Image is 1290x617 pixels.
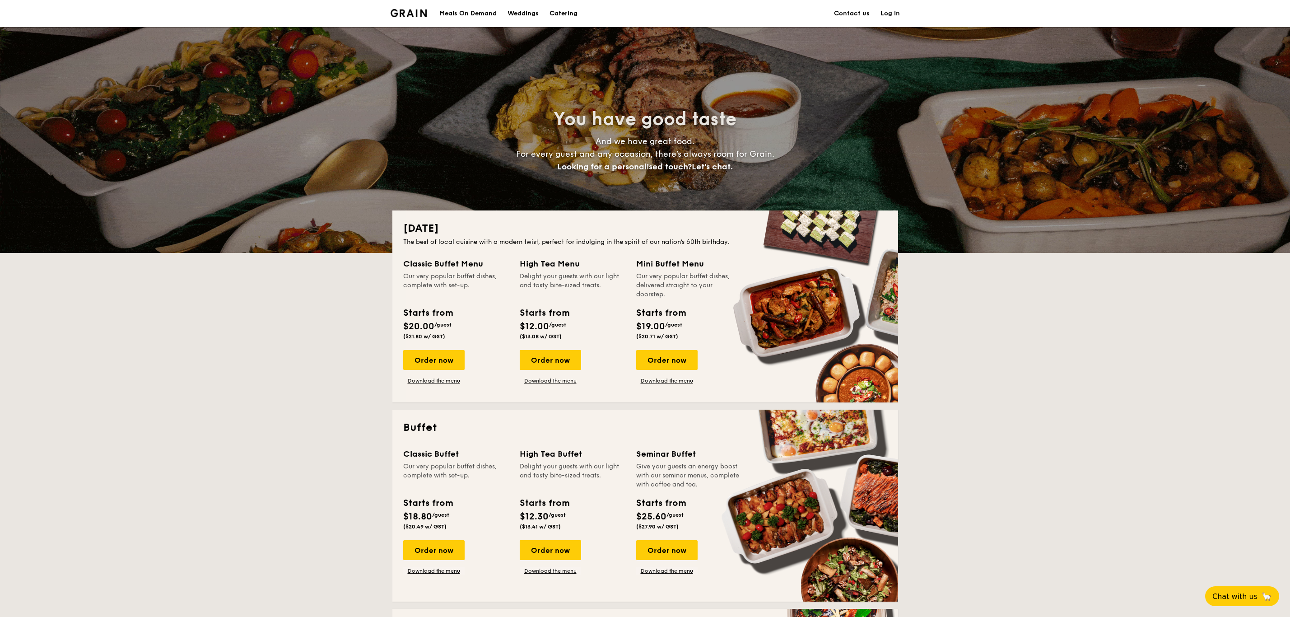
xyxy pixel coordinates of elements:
[636,462,742,489] div: Give your guests an energy boost with our seminar menus, complete with coffee and tea.
[520,377,581,384] a: Download the menu
[520,350,581,370] div: Order now
[403,306,452,320] div: Starts from
[403,511,432,522] span: $18.80
[403,540,465,560] div: Order now
[520,272,625,299] div: Delight your guests with our light and tasty bite-sized treats.
[636,321,665,332] span: $19.00
[403,333,445,340] span: ($21.80 w/ GST)
[520,496,569,510] div: Starts from
[636,567,698,575] a: Download the menu
[636,306,685,320] div: Starts from
[666,512,684,518] span: /guest
[403,421,887,435] h2: Buffet
[520,448,625,460] div: High Tea Buffet
[403,257,509,270] div: Classic Buffet Menu
[1212,592,1257,601] span: Chat with us
[636,350,698,370] div: Order now
[636,377,698,384] a: Download the menu
[403,524,447,530] span: ($20.49 w/ GST)
[403,350,465,370] div: Order now
[520,567,581,575] a: Download the menu
[520,511,549,522] span: $12.30
[636,524,679,530] span: ($27.90 w/ GST)
[403,567,465,575] a: Download the menu
[549,512,566,518] span: /guest
[403,272,509,299] div: Our very popular buffet dishes, complete with set-up.
[520,333,562,340] span: ($13.08 w/ GST)
[403,221,887,236] h2: [DATE]
[520,540,581,560] div: Order now
[520,321,549,332] span: $12.00
[520,257,625,270] div: High Tea Menu
[403,321,434,332] span: $20.00
[665,322,682,328] span: /guest
[1205,586,1279,606] button: Chat with us🦙
[432,512,449,518] span: /guest
[636,448,742,460] div: Seminar Buffet
[403,377,465,384] a: Download the menu
[403,238,887,247] div: The best of local cuisine with a modern twist, perfect for indulging in the spirit of our nation’...
[636,333,678,340] span: ($20.71 w/ GST)
[516,136,774,172] span: And we have great food. For every guest and any occasion, there’s always room for Grain.
[403,462,509,489] div: Our very popular buffet dishes, complete with set-up.
[557,162,692,172] span: Looking for a personalised touch?
[403,448,509,460] div: Classic Buffet
[636,257,742,270] div: Mini Buffet Menu
[549,322,566,328] span: /guest
[520,462,625,489] div: Delight your guests with our light and tasty bite-sized treats.
[636,511,666,522] span: $25.60
[391,9,427,17] a: Logotype
[520,306,569,320] div: Starts from
[554,108,736,130] span: You have good taste
[520,524,561,530] span: ($13.41 w/ GST)
[391,9,427,17] img: Grain
[403,496,452,510] div: Starts from
[692,162,733,172] span: Let's chat.
[434,322,452,328] span: /guest
[636,540,698,560] div: Order now
[636,496,685,510] div: Starts from
[1261,591,1272,602] span: 🦙
[636,272,742,299] div: Our very popular buffet dishes, delivered straight to your doorstep.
